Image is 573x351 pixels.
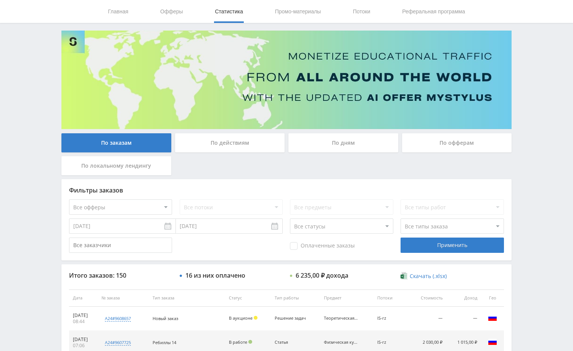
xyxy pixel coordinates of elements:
div: По локальному лендингу [61,156,171,175]
th: Дата [69,290,98,307]
td: — [409,307,446,331]
th: Гео [481,290,504,307]
span: Ребиллы 14 [153,340,176,345]
div: 08:44 [73,319,94,325]
div: Фильтры заказов [69,187,504,194]
th: Стоимость [409,290,446,307]
th: Доход [446,290,481,307]
a: Скачать (.xlsx) [401,272,446,280]
div: Теоретическая механика [324,316,358,321]
img: rus.png [488,337,497,346]
span: Новый заказ [153,315,178,321]
div: IS-rz [377,316,406,321]
div: Статья [275,340,309,345]
div: a24#9607725 [105,340,131,346]
div: 07:06 [73,343,94,349]
div: По заказам [61,133,171,152]
div: [DATE] [73,336,94,343]
span: Подтвержден [248,340,252,344]
div: 6 235,00 ₽ дохода [296,272,348,279]
div: Итого заказов: 150 [69,272,172,279]
div: По действиям [175,133,285,152]
div: 16 из них оплачено [185,272,245,279]
div: IS-rz [377,340,406,345]
span: В аукционе [229,315,253,321]
div: [DATE] [73,312,94,319]
img: Banner [61,31,512,129]
div: По офферам [402,133,512,152]
th: Тип заказа [149,290,225,307]
span: В работе [229,339,247,345]
th: № заказа [98,290,149,307]
img: rus.png [488,313,497,322]
input: Все заказчики [69,238,172,253]
div: Физическая культура [324,340,358,345]
div: Решение задач [275,316,309,321]
img: xlsx [401,272,407,280]
span: Скачать (.xlsx) [410,273,447,279]
span: Оплаченные заказы [290,242,355,250]
div: По дням [288,133,398,152]
div: Применить [401,238,504,253]
div: a24#9608657 [105,315,131,322]
th: Тип работы [271,290,320,307]
span: Холд [254,316,258,320]
th: Предмет [320,290,373,307]
th: Потоки [373,290,409,307]
td: — [446,307,481,331]
th: Статус [225,290,271,307]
